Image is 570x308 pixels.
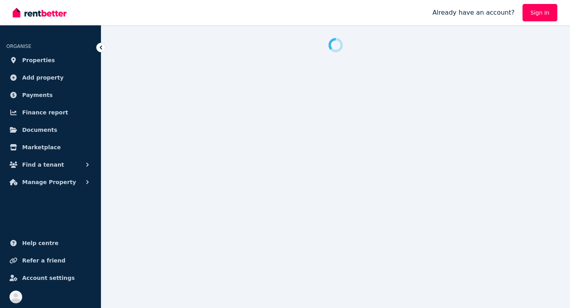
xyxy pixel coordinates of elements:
[6,174,95,190] button: Manage Property
[22,177,76,187] span: Manage Property
[22,273,75,283] span: Account settings
[432,8,515,17] span: Already have an account?
[6,105,95,120] a: Finance report
[22,256,65,265] span: Refer a friend
[22,90,53,100] span: Payments
[6,235,95,251] a: Help centre
[522,4,557,21] a: Sign In
[22,160,64,169] span: Find a tenant
[22,143,61,152] span: Marketplace
[6,44,31,49] span: ORGANISE
[22,73,64,82] span: Add property
[6,139,95,155] a: Marketplace
[6,157,95,173] button: Find a tenant
[22,125,57,135] span: Documents
[6,253,95,268] a: Refer a friend
[22,238,59,248] span: Help centre
[6,270,95,286] a: Account settings
[22,55,55,65] span: Properties
[6,87,95,103] a: Payments
[6,52,95,68] a: Properties
[22,108,68,117] span: Finance report
[6,122,95,138] a: Documents
[13,7,66,19] img: RentBetter
[6,70,95,86] a: Add property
